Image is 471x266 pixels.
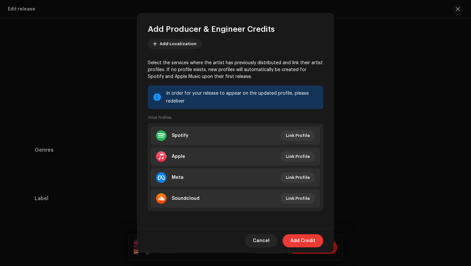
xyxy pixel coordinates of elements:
span: Link Profile [286,150,310,163]
span: Add Credit [290,234,315,247]
div: Soundcloud [172,196,200,201]
button: Add Localization [148,39,202,49]
div: In order for your release to appear on the updated profile, please redeliver [166,89,318,105]
button: Add Credit [283,234,323,247]
button: Link Profile [281,151,315,162]
button: Cancel [245,234,277,247]
div: Meta [172,175,183,180]
button: Link Profile [281,130,315,141]
span: Link Profile [286,129,310,142]
span: Add Producer & Engineer Credits [148,24,275,34]
div: Apple [172,154,185,159]
span: Cancel [253,234,270,247]
span: Add Localization [160,37,197,50]
p: Select the services where the artist has previously distributed and link their artist profiles. I... [148,60,323,80]
small: Artist Profiles [148,114,171,121]
div: Spotify [172,133,188,138]
span: Link Profile [286,192,310,205]
button: Link Profile [281,193,315,204]
span: Link Profile [286,171,310,184]
button: Link Profile [281,172,315,183]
